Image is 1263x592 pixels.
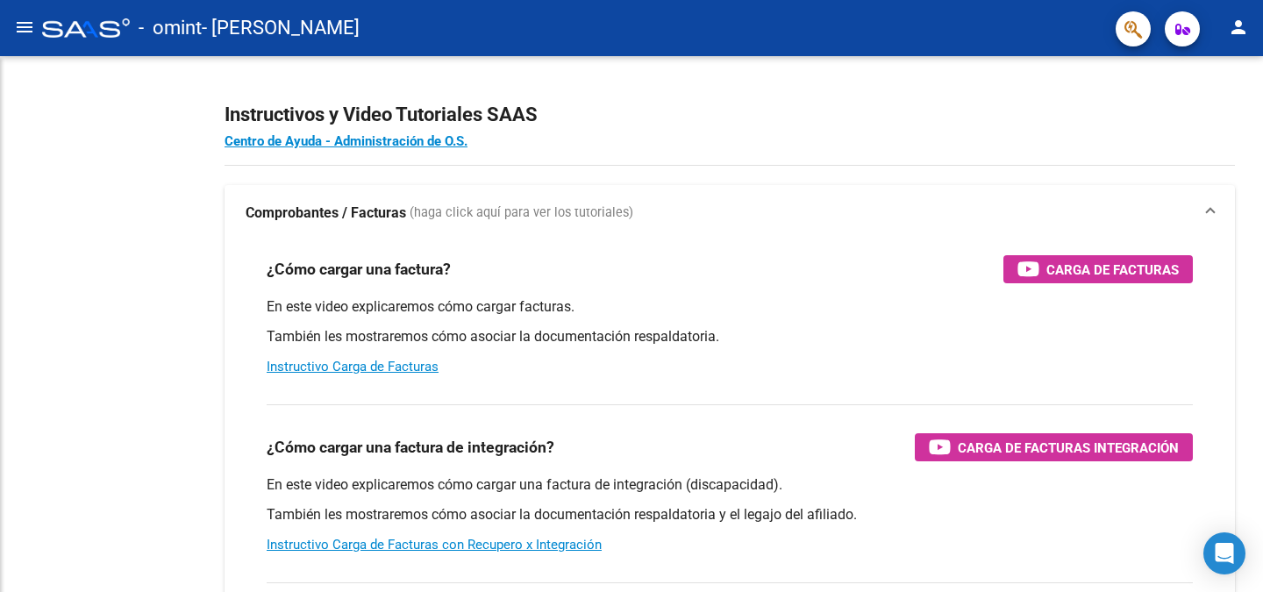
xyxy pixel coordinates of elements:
[267,435,554,460] h3: ¿Cómo cargar una factura de integración?
[267,297,1193,317] p: En este video explicaremos cómo cargar facturas.
[267,327,1193,346] p: También les mostraremos cómo asociar la documentación respaldatoria.
[1003,255,1193,283] button: Carga de Facturas
[267,537,602,553] a: Instructivo Carga de Facturas con Recupero x Integración
[267,257,451,282] h3: ¿Cómo cargar una factura?
[1228,17,1249,38] mat-icon: person
[225,98,1235,132] h2: Instructivos y Video Tutoriales SAAS
[14,17,35,38] mat-icon: menu
[915,433,1193,461] button: Carga de Facturas Integración
[410,203,633,223] span: (haga click aquí para ver los tutoriales)
[225,133,467,149] a: Centro de Ayuda - Administración de O.S.
[202,9,360,47] span: - [PERSON_NAME]
[225,185,1235,241] mat-expansion-panel-header: Comprobantes / Facturas (haga click aquí para ver los tutoriales)
[139,9,202,47] span: - omint
[958,437,1179,459] span: Carga de Facturas Integración
[1203,532,1245,574] div: Open Intercom Messenger
[267,359,439,374] a: Instructivo Carga de Facturas
[1046,259,1179,281] span: Carga de Facturas
[246,203,406,223] strong: Comprobantes / Facturas
[267,505,1193,524] p: También les mostraremos cómo asociar la documentación respaldatoria y el legajo del afiliado.
[267,475,1193,495] p: En este video explicaremos cómo cargar una factura de integración (discapacidad).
